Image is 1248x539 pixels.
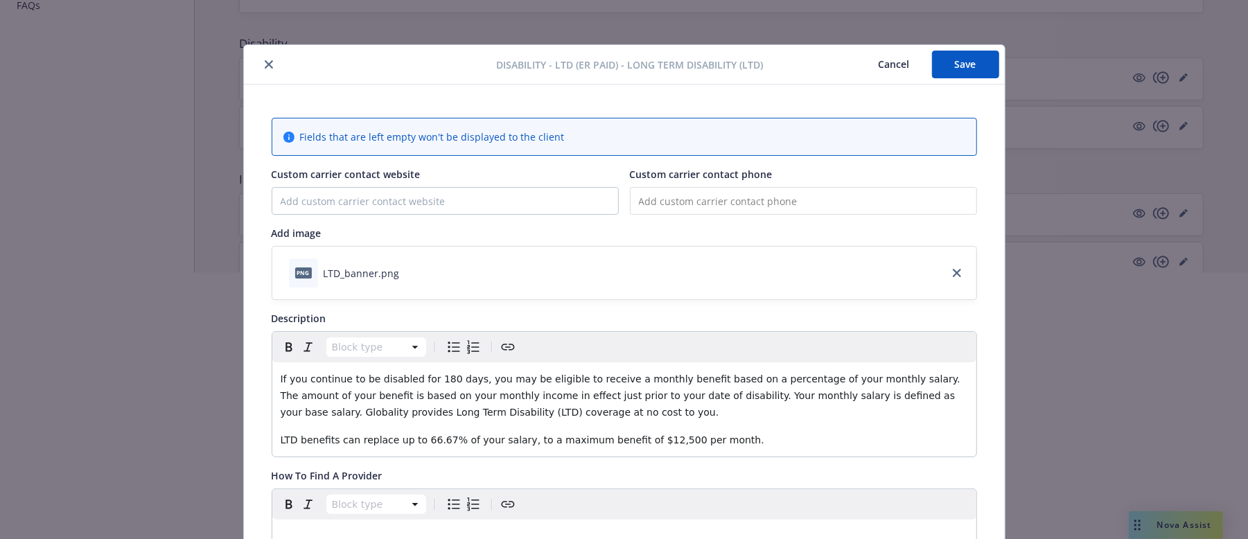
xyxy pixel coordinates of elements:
[324,266,400,281] div: LTD_banner.png
[272,188,618,214] input: Add custom carrier contact website
[496,58,763,72] span: Disability - LTD (ER PAID) - Long Term Disability (LTD)
[272,168,421,181] span: Custom carrier contact website
[630,168,773,181] span: Custom carrier contact phone
[300,130,565,144] span: Fields that are left empty won't be displayed to the client
[932,51,999,78] button: Save
[630,187,977,215] input: Add custom carrier contact phone
[272,227,322,240] span: Add image
[949,265,965,281] a: close
[261,56,277,73] button: close
[856,51,932,78] button: Cancel
[295,267,312,278] span: png
[405,266,416,281] button: download file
